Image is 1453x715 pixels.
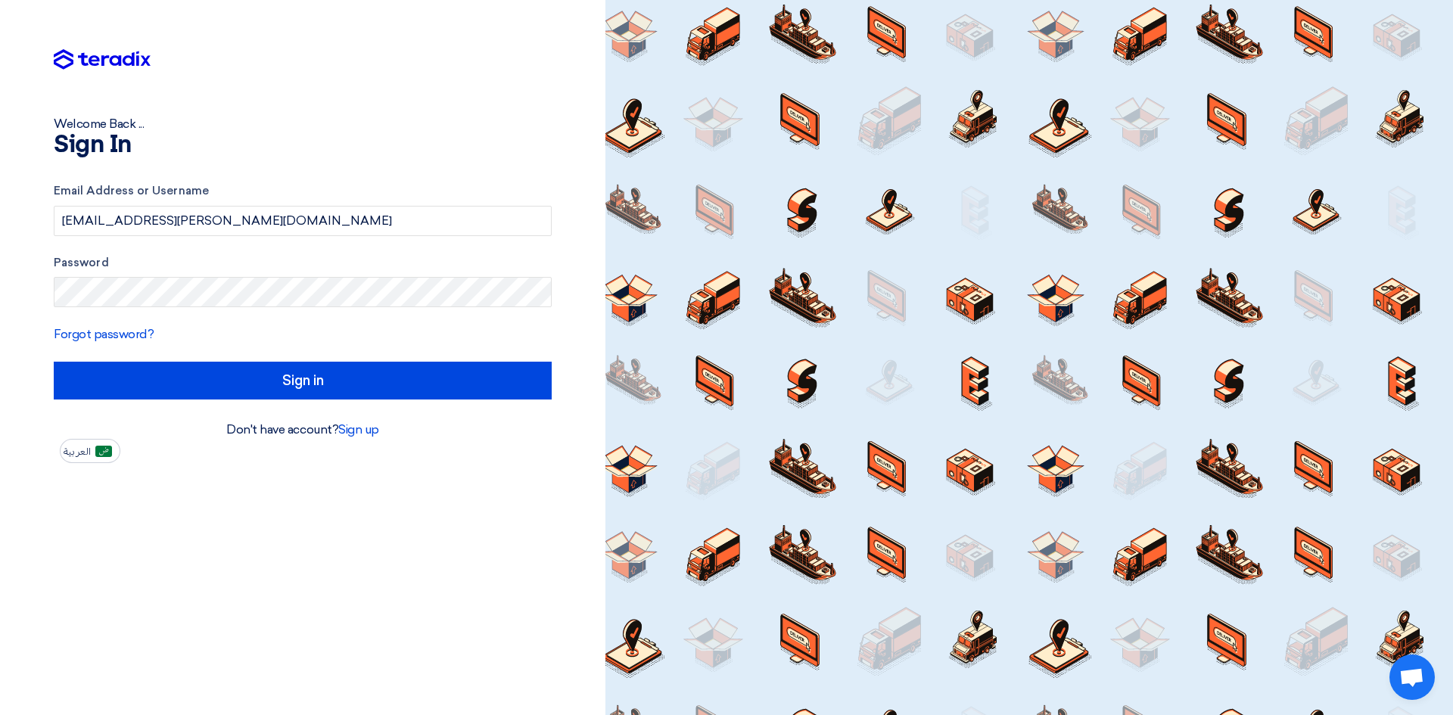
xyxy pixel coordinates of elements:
[64,446,91,457] span: العربية
[54,254,552,272] label: Password
[54,49,151,70] img: Teradix logo
[338,422,379,437] a: Sign up
[95,446,112,457] img: ar-AR.png
[54,182,552,200] label: Email Address or Username
[54,133,552,157] h1: Sign In
[54,421,552,439] div: Don't have account?
[54,327,154,341] a: Forgot password?
[60,439,120,463] button: العربية
[54,362,552,399] input: Sign in
[54,206,552,236] input: Enter your business email or username
[54,115,552,133] div: Welcome Back ...
[1389,654,1435,700] div: Open chat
